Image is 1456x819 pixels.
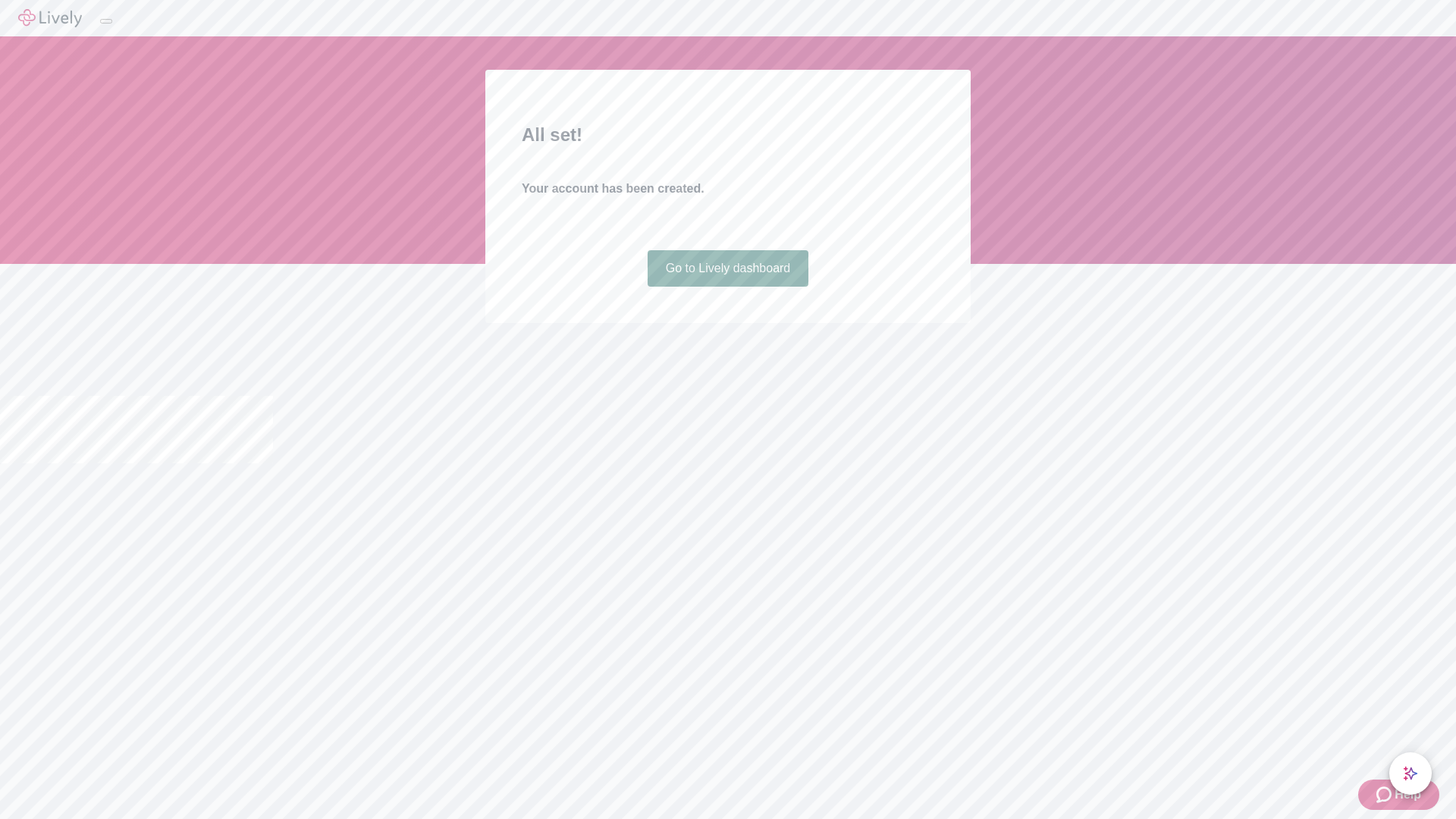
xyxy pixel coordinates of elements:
[1376,786,1395,804] svg: Zendesk support icon
[522,121,934,149] h2: All set!
[1389,752,1432,795] button: chat
[1395,786,1421,804] span: Help
[18,9,82,27] img: Lively
[522,180,934,198] h4: Your account has been created.
[1358,780,1439,810] button: Zendesk support iconHelp
[648,250,809,287] a: Go to Lively dashboard
[1403,766,1418,781] svg: Lively AI Assistant
[100,19,112,24] button: Log out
